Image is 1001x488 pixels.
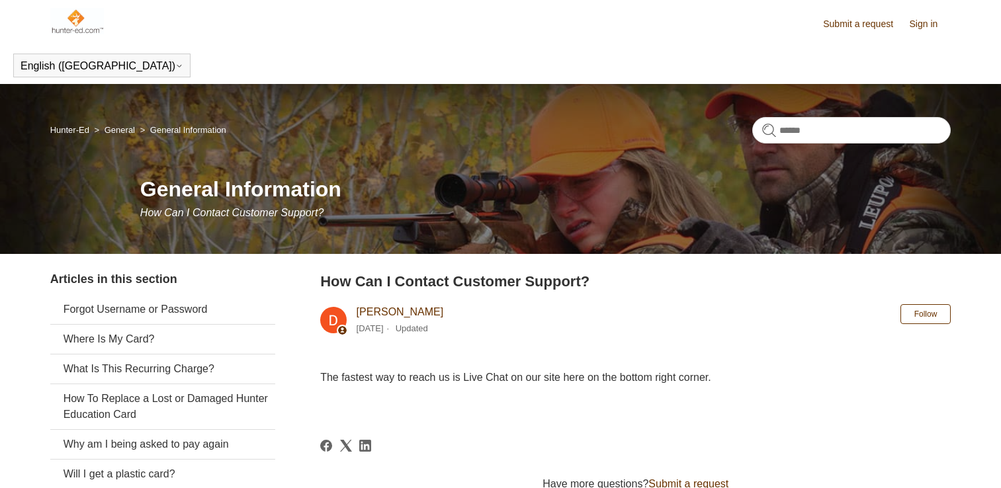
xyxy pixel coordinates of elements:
[320,372,711,383] span: The fastest way to reach us is Live Chat on our site here on the bottom right corner.
[50,430,275,459] a: Why am I being asked to pay again
[50,272,177,286] span: Articles in this section
[396,323,428,333] li: Updated
[320,440,332,452] a: Facebook
[320,270,951,292] h2: How Can I Contact Customer Support?
[357,306,444,317] a: [PERSON_NAME]
[92,125,138,135] li: General
[50,384,275,429] a: How To Replace a Lost or Damaged Hunter Education Card
[359,440,371,452] a: LinkedIn
[910,17,951,31] a: Sign in
[357,323,384,333] time: 04/11/2025, 14:45
[138,125,226,135] li: General Information
[50,325,275,354] a: Where Is My Card?
[50,125,89,135] a: Hunter-Ed
[823,17,906,31] a: Submit a request
[140,173,951,205] h1: General Information
[752,117,951,143] input: Search
[21,60,183,72] button: English ([GEOGRAPHIC_DATA])
[340,440,352,452] svg: Share this page on X Corp
[140,207,324,218] span: How Can I Contact Customer Support?
[359,440,371,452] svg: Share this page on LinkedIn
[50,354,275,384] a: What Is This Recurring Charge?
[340,440,352,452] a: X Corp
[50,8,104,34] img: Hunter-Ed Help Center home page
[50,125,92,135] li: Hunter-Ed
[320,440,332,452] svg: Share this page on Facebook
[50,295,275,324] a: Forgot Username or Password
[900,304,951,324] button: Follow Article
[105,125,135,135] a: General
[150,125,226,135] a: General Information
